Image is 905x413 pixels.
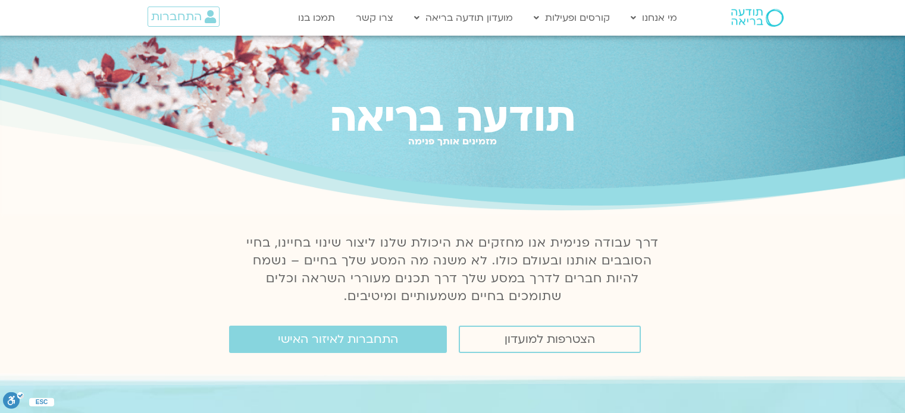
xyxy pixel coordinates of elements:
[625,7,683,29] a: מי אנחנו
[731,9,784,27] img: תודעה בריאה
[151,10,202,23] span: התחברות
[229,326,447,353] a: התחברות לאיזור האישי
[505,333,595,346] span: הצטרפות למועדון
[240,234,666,305] p: דרך עבודה פנימית אנו מחזקים את היכולת שלנו ליצור שינוי בחיינו, בחיי הסובבים אותנו ובעולם כולו. לא...
[528,7,616,29] a: קורסים ופעילות
[459,326,641,353] a: הצטרפות למועדון
[278,333,398,346] span: התחברות לאיזור האישי
[350,7,399,29] a: צרו קשר
[148,7,220,27] a: התחברות
[408,7,519,29] a: מועדון תודעה בריאה
[292,7,341,29] a: תמכו בנו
